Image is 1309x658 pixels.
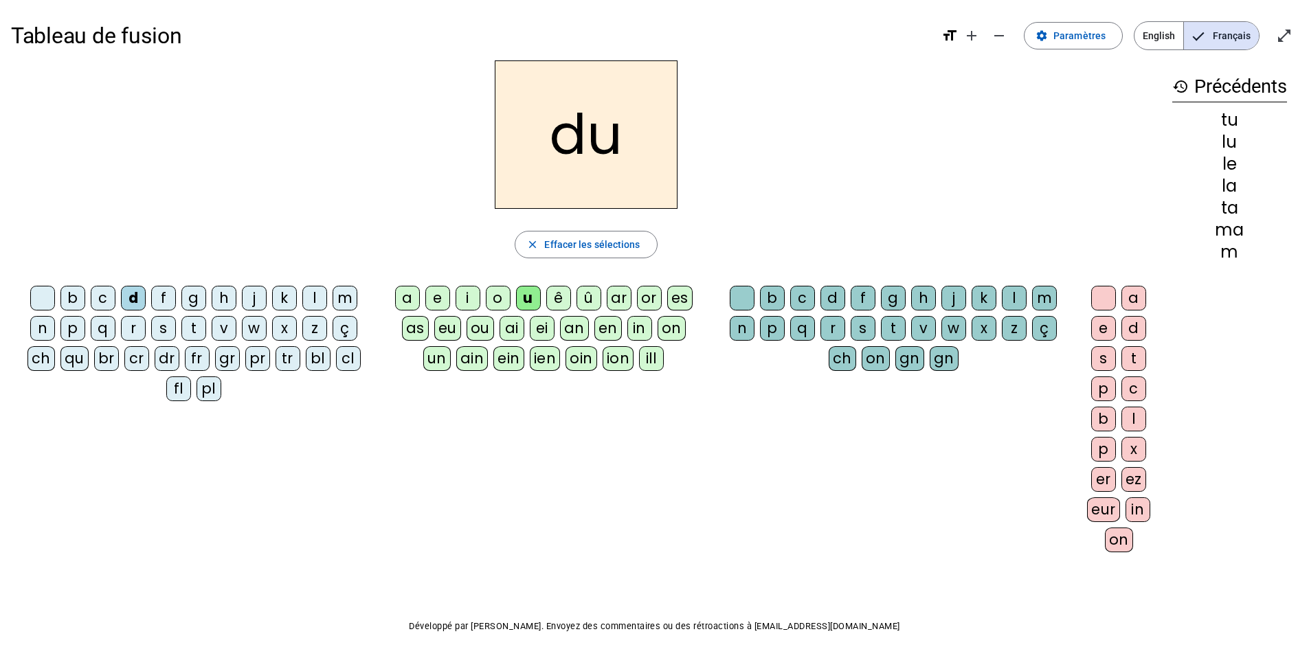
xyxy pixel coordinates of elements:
[991,27,1007,44] mat-icon: remove
[544,236,640,253] span: Effacer les sélections
[212,286,236,310] div: h
[658,316,686,341] div: on
[456,346,489,371] div: ain
[1121,467,1146,492] div: ez
[11,618,1298,635] p: Développé par [PERSON_NAME]. Envoyez des commentaires ou des rétroactions à [EMAIL_ADDRESS][DOMAI...
[829,346,856,371] div: ch
[486,286,511,310] div: o
[1053,27,1106,44] span: Paramètres
[560,316,589,341] div: an
[667,286,693,310] div: es
[425,286,450,310] div: e
[760,286,785,310] div: b
[972,316,996,341] div: x
[820,316,845,341] div: r
[862,346,890,371] div: on
[851,316,875,341] div: s
[495,60,678,209] h2: du
[94,346,119,371] div: br
[245,346,270,371] div: pr
[124,346,149,371] div: cr
[185,346,210,371] div: fr
[941,27,958,44] mat-icon: format_size
[423,346,451,371] div: un
[181,316,206,341] div: t
[1002,316,1027,341] div: z
[1172,134,1287,150] div: lu
[336,346,361,371] div: cl
[166,376,191,401] div: fl
[1091,437,1116,462] div: p
[1172,78,1189,95] mat-icon: history
[1172,178,1287,194] div: la
[1172,200,1287,216] div: ta
[212,316,236,341] div: v
[302,316,327,341] div: z
[306,346,331,371] div: bl
[395,286,420,310] div: a
[911,316,936,341] div: v
[1121,437,1146,462] div: x
[181,286,206,310] div: g
[242,286,267,310] div: j
[333,316,357,341] div: ç
[1032,286,1057,310] div: m
[730,316,754,341] div: n
[1121,346,1146,371] div: t
[1172,222,1287,238] div: ma
[895,346,924,371] div: gn
[197,376,221,401] div: pl
[1091,316,1116,341] div: e
[1172,156,1287,172] div: le
[1032,316,1057,341] div: ç
[1172,112,1287,128] div: tu
[1134,22,1183,49] span: English
[790,286,815,310] div: c
[27,346,55,371] div: ch
[121,316,146,341] div: r
[577,286,601,310] div: û
[1134,21,1260,50] mat-button-toggle-group: Language selection
[1121,316,1146,341] div: d
[493,346,524,371] div: ein
[467,316,494,341] div: ou
[434,316,461,341] div: eu
[526,238,539,251] mat-icon: close
[1091,346,1116,371] div: s
[151,286,176,310] div: f
[272,316,297,341] div: x
[1036,30,1048,42] mat-icon: settings
[941,316,966,341] div: w
[215,346,240,371] div: gr
[1271,22,1298,49] button: Entrer en plein écran
[1087,497,1120,522] div: eur
[402,316,429,341] div: as
[546,286,571,310] div: ê
[456,286,480,310] div: i
[272,286,297,310] div: k
[1091,407,1116,431] div: b
[1024,22,1123,49] button: Paramètres
[972,286,996,310] div: k
[607,286,631,310] div: ar
[1126,497,1150,522] div: in
[639,346,664,371] div: ill
[1184,22,1259,49] span: Français
[1091,376,1116,401] div: p
[242,316,267,341] div: w
[760,316,785,341] div: p
[60,346,89,371] div: qu
[851,286,875,310] div: f
[302,286,327,310] div: l
[91,286,115,310] div: c
[333,286,357,310] div: m
[500,316,524,341] div: ai
[530,346,561,371] div: ien
[881,316,906,341] div: t
[91,316,115,341] div: q
[637,286,662,310] div: or
[881,286,906,310] div: g
[276,346,300,371] div: tr
[1105,527,1133,552] div: on
[11,14,930,58] h1: Tableau de fusion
